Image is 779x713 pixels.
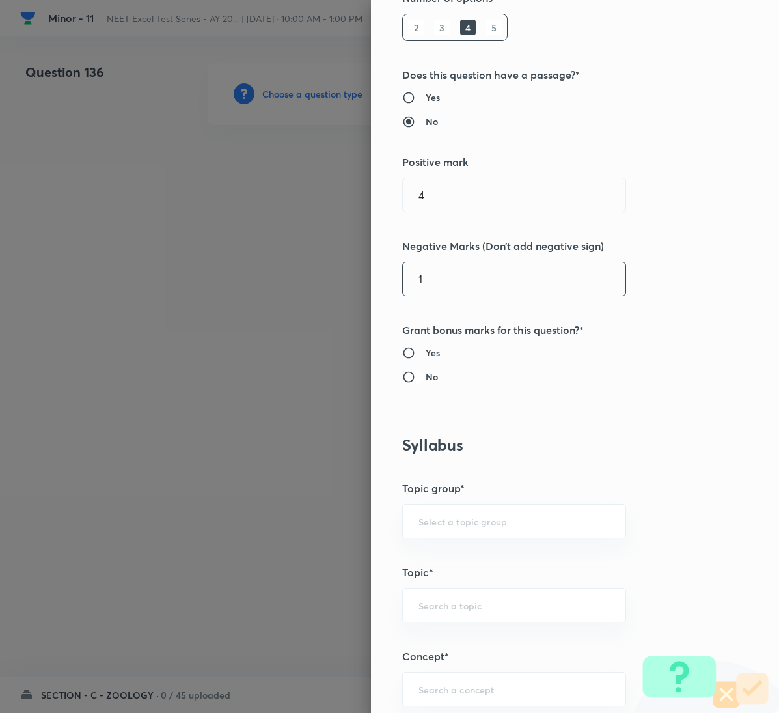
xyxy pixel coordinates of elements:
[402,238,704,254] h5: Negative Marks (Don’t add negative sign)
[486,20,502,35] h6: 5
[426,115,438,128] h6: No
[403,262,625,296] input: Negative marks
[434,20,450,35] h6: 3
[402,322,704,338] h5: Grant bonus marks for this question?*
[402,481,704,496] h5: Topic group*
[402,565,704,580] h5: Topic*
[418,599,610,611] input: Search a topic
[618,688,621,691] button: Open
[418,515,610,527] input: Select a topic group
[618,604,621,607] button: Open
[426,346,440,359] h6: Yes
[408,20,424,35] h6: 2
[402,649,704,664] h5: Concept*
[418,683,610,695] input: Search a concept
[403,178,625,212] input: Positive marks
[402,436,704,454] h3: Syllabus
[618,520,621,523] button: Open
[402,67,704,83] h5: Does this question have a passage?*
[460,20,476,35] h6: 4
[426,91,440,104] h6: Yes
[402,154,704,170] h5: Positive mark
[426,370,438,384] h6: No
